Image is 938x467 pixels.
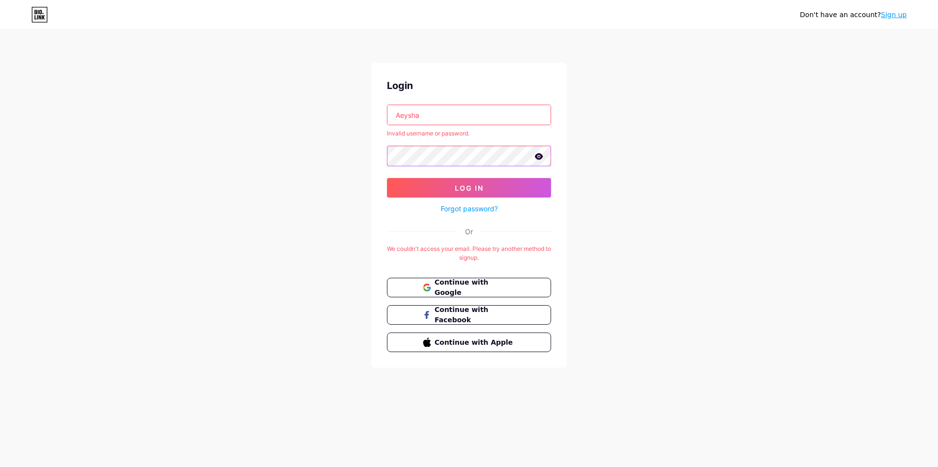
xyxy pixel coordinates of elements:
[881,11,907,19] a: Sign up
[465,226,473,237] div: Or
[387,105,551,125] input: Username
[387,333,551,352] button: Continue with Apple
[455,184,484,192] span: Log In
[435,337,515,348] span: Continue with Apple
[387,129,551,138] div: Invalid username or password.
[387,278,551,297] button: Continue with Google
[387,78,551,93] div: Login
[435,305,515,325] span: Continue with Facebook
[441,203,498,214] a: Forgot password?
[387,305,551,325] button: Continue with Facebook
[800,10,907,20] div: Don't have an account?
[435,277,515,298] span: Continue with Google
[387,178,551,198] button: Log In
[387,245,551,262] div: We couldn't access your email. Please try another method to signup.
